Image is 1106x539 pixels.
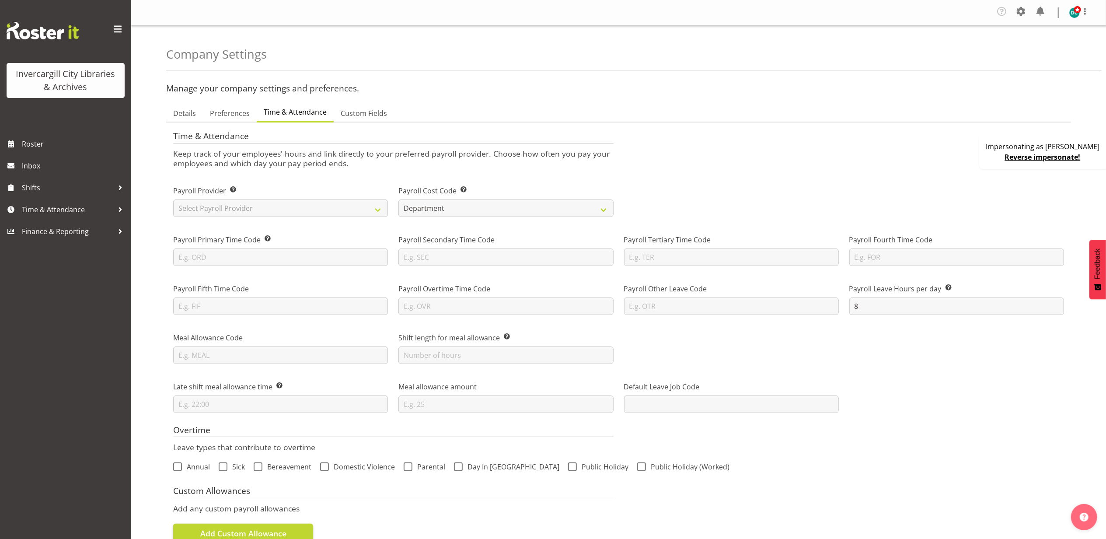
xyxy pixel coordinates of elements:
span: Time & Attendance [22,203,114,216]
input: E.g. 25 [398,395,613,413]
input: E.g. SEC [398,248,613,266]
div: Invercargill City Libraries & Archives [15,67,116,94]
span: Feedback [1094,248,1102,279]
span: Public Holiday [577,462,628,471]
p: Keep track of your employees' hours and link directly to your preferred payroll provider. Choose ... [173,149,614,168]
h4: Overtime [173,425,614,437]
img: help-xxl-2.png [1080,513,1089,521]
input: E.g. TER [624,248,839,266]
p: Impersonating as [PERSON_NAME] [986,141,1099,152]
span: Day In [GEOGRAPHIC_DATA] [463,462,559,471]
p: Add any custom payroll allowances [173,504,614,513]
label: Payroll Primary Time Code [173,234,388,245]
span: Finance & Reporting [22,225,114,238]
label: Shift length for meal allowance [398,332,613,343]
label: Meal allowance amount [398,381,613,392]
span: Public Holiday (Worked) [646,462,729,471]
label: Payroll Overtime Time Code [398,283,613,294]
a: Reverse impersonate! [1005,152,1081,162]
input: Number of hours [398,346,613,364]
span: Shifts [22,181,114,194]
span: Preferences [210,108,250,119]
label: Payroll Secondary Time Code [398,234,613,245]
label: Meal Allowance Code [173,332,388,343]
span: Domestic Violence [329,462,395,471]
button: Feedback - Show survey [1089,240,1106,299]
h2: Company Settings [166,48,267,61]
input: E.g. FIF [173,297,388,315]
h3: Manage your company settings and preferences. [166,84,1071,93]
label: Payroll Fourth Time Code [849,234,1064,245]
input: E.g. MEAL [173,346,388,364]
input: E.g. 22:00 [173,395,388,413]
label: Payroll Fifth Time Code [173,283,388,294]
input: E.g. OVR [398,297,613,315]
span: Time & Attendance [264,107,327,117]
label: Payroll Other Leave Code [624,283,839,294]
img: donald-cunningham11616.jpg [1069,7,1080,18]
label: Default Leave Job Code [624,381,839,392]
label: Payroll Cost Code [398,185,613,196]
img: Rosterit website logo [7,22,79,39]
h4: Custom Allowances [173,486,614,498]
span: Add Custom Allowance [200,528,286,539]
input: E.g. FOR [849,248,1064,266]
label: Payroll Leave Hours per day [849,283,1064,294]
span: Roster [22,137,127,150]
input: E.g. OTR [624,297,839,315]
span: Details [173,108,196,119]
span: Sick [227,462,245,471]
h4: Time & Attendance [173,131,614,143]
p: Leave types that contribute to overtime [173,442,614,452]
label: Payroll Tertiary Time Code [624,234,839,245]
input: E.g. ORD [173,248,388,266]
label: Payroll Provider [173,185,388,196]
span: Annual [182,462,210,471]
span: Custom Fields [341,108,387,119]
label: Late shift meal allowance time [173,381,388,392]
span: Parental [412,462,445,471]
span: Inbox [22,159,127,172]
span: Bereavement [262,462,311,471]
